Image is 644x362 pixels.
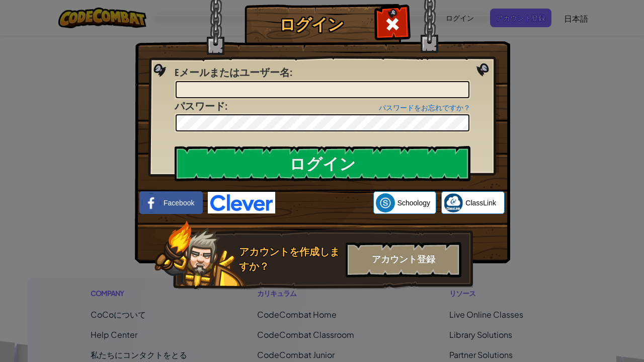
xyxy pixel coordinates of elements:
iframe: [Googleでログイン]ボタン [275,192,373,214]
span: Eメールまたはユーザー名 [175,65,290,79]
a: パスワードをお忘れですか？ [379,104,470,112]
label: : [175,99,227,114]
img: classlink-logo-small.png [444,193,463,212]
span: Facebook [164,198,194,208]
img: clever-logo-blue.png [208,192,275,213]
input: ログイン [175,146,470,181]
label: : [175,65,292,80]
span: Schoology [397,198,430,208]
div: アカウント登録 [346,242,461,277]
span: ClassLink [465,198,496,208]
img: schoology.png [376,193,395,212]
img: facebook_small.png [142,193,161,212]
span: パスワード [175,99,225,113]
div: アカウントを作成しますか？ [239,245,340,273]
h1: ログイン [247,16,375,33]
